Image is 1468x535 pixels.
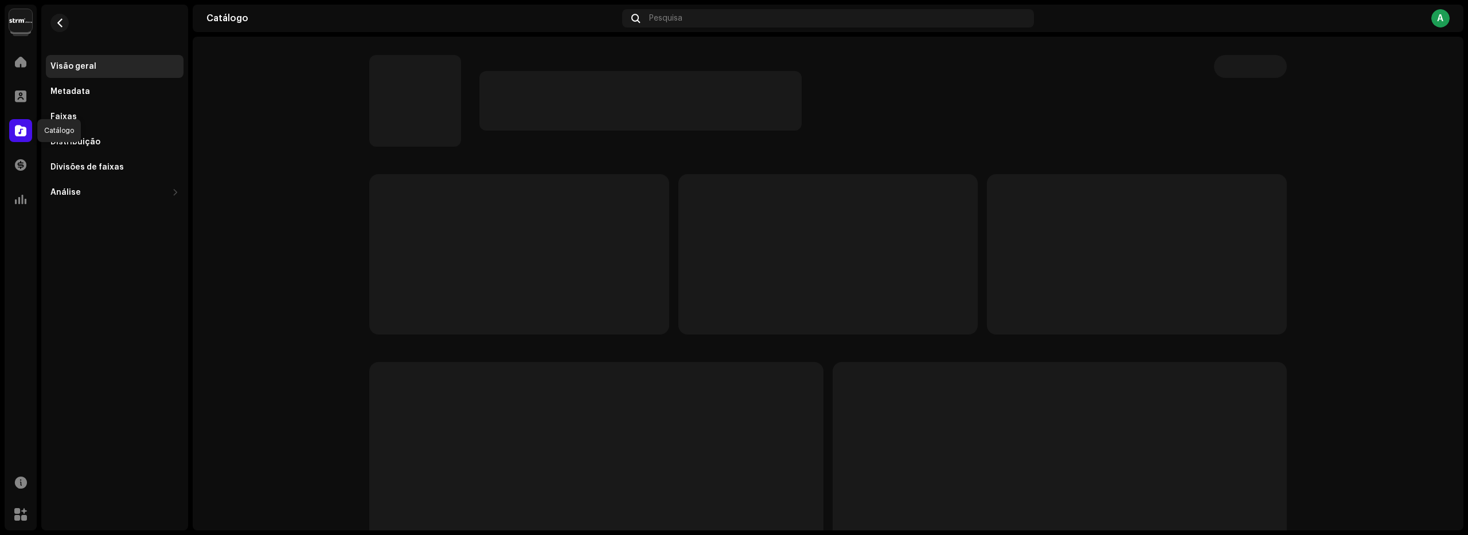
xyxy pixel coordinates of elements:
[46,55,183,78] re-m-nav-item: Visão geral
[50,163,124,172] div: Divisões de faixas
[9,9,32,32] img: 408b884b-546b-4518-8448-1008f9c76b02
[206,14,618,23] div: Catálogo
[1431,9,1450,27] div: A
[46,131,183,154] re-m-nav-item: Distribuição
[46,156,183,179] re-m-nav-item: Divisões de faixas
[50,188,81,197] div: Análise
[50,112,77,121] div: Faixas
[50,137,100,147] div: Distribuição
[649,14,682,23] span: Pesquisa
[50,87,90,96] div: Metadata
[46,80,183,103] re-m-nav-item: Metadata
[50,62,96,71] div: Visão geral
[46,105,183,128] re-m-nav-item: Faixas
[46,181,183,204] re-m-nav-dropdown: Análise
